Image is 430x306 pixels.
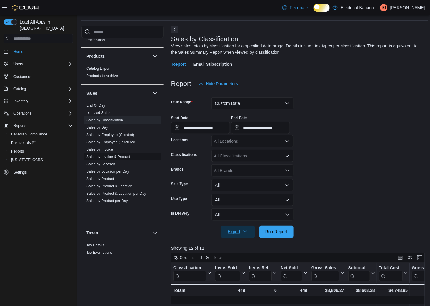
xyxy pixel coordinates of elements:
div: 0 [249,287,277,294]
span: Sales by Invoice & Product [86,154,130,159]
button: Items Sold [215,265,245,281]
h3: Taxes [86,230,98,236]
button: Taxes [86,230,150,236]
span: Settings [13,170,27,175]
div: Subtotal [348,265,370,281]
p: | [376,4,378,11]
button: [US_STATE] CCRS [6,156,75,164]
input: Press the down key to open a popover containing a calendar. [171,122,230,134]
div: Sales [81,102,164,224]
a: End Of Day [86,103,105,108]
label: Locations [171,138,189,142]
button: Reports [11,122,29,129]
span: Settings [11,168,73,176]
a: Sales by Invoice & Product [86,155,130,159]
span: Sales by Location per Day [86,169,129,174]
span: Reports [13,123,26,128]
span: Columns [180,255,194,260]
span: Sales by Classification [86,118,123,123]
span: TG [381,4,387,11]
img: Cova [12,5,39,11]
button: Catalog [1,85,75,93]
span: Home [11,48,73,55]
label: End Date [231,116,247,120]
button: Display options [406,254,414,261]
a: Products to Archive [86,74,118,78]
span: Products to Archive [86,73,118,78]
span: Sales by Product & Location [86,184,133,189]
a: Itemized Sales [86,111,110,115]
a: Catalog Export [86,66,110,71]
a: Sales by Product [86,177,114,181]
h3: Report [171,80,191,87]
span: Load All Apps in [GEOGRAPHIC_DATA] [17,19,73,31]
button: Home [1,47,75,56]
span: Inventory [11,98,73,105]
a: Sales by Location [86,162,115,166]
div: Net Sold [281,265,302,271]
div: Total Cost [379,265,403,271]
h3: Sales [86,90,98,96]
a: Customers [11,73,34,80]
span: Washington CCRS [9,156,73,164]
div: 449 [215,287,245,294]
a: Sales by Product & Location per Day [86,191,146,196]
button: All [211,194,294,206]
span: Customers [11,72,73,80]
label: Brands [171,167,184,172]
span: Catalog [11,85,73,93]
a: Tax Details [86,243,104,247]
nav: Complex example [4,45,73,193]
label: Start Date [171,116,189,120]
span: Reports [11,122,73,129]
a: Sales by Employee (Tendered) [86,140,136,144]
span: Itemized Sales [86,110,110,115]
span: Export [224,226,251,238]
a: Dashboards [9,139,38,146]
button: Net Sold [281,265,307,281]
div: Gross Sales [311,265,339,271]
span: Inventory [13,99,28,104]
span: Sales by Product [86,176,114,181]
span: Tax Exemptions [86,250,112,255]
span: Customers [13,74,31,79]
button: Gross Sales [311,265,344,281]
span: Reports [9,148,73,155]
span: Canadian Compliance [9,131,73,138]
span: Sales by Employee (Tendered) [86,140,136,145]
span: Sales by Invoice [86,147,113,152]
span: Catalog [13,87,26,91]
div: Total Cost [379,265,403,281]
label: Use Type [171,196,187,201]
button: Users [11,60,25,68]
button: Export [221,226,255,238]
a: Dashboards [6,138,75,147]
div: $4,748.95 [379,287,408,294]
span: Hide Parameters [206,81,238,87]
a: Sales by Classification [86,118,123,122]
a: Settings [11,169,29,176]
button: Subtotal [348,265,375,281]
div: $8,608.38 [348,287,375,294]
h3: Products [86,53,105,59]
a: Feedback [280,2,311,14]
button: Operations [1,109,75,118]
span: Tax Details [86,243,104,248]
a: Reports [9,148,26,155]
a: Sales by Product per Day [86,199,128,203]
span: Users [11,60,73,68]
p: Showing 12 of 12 [171,245,428,251]
button: Products [151,53,159,60]
button: Taxes [151,229,159,237]
div: Items Sold [215,265,240,271]
button: Products [86,53,150,59]
span: [US_STATE] CCRS [11,157,43,162]
span: Price Sheet [86,38,105,42]
div: Ted Gzebb [380,4,387,11]
label: Classifications [171,152,197,157]
a: Sales by Day [86,125,108,130]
